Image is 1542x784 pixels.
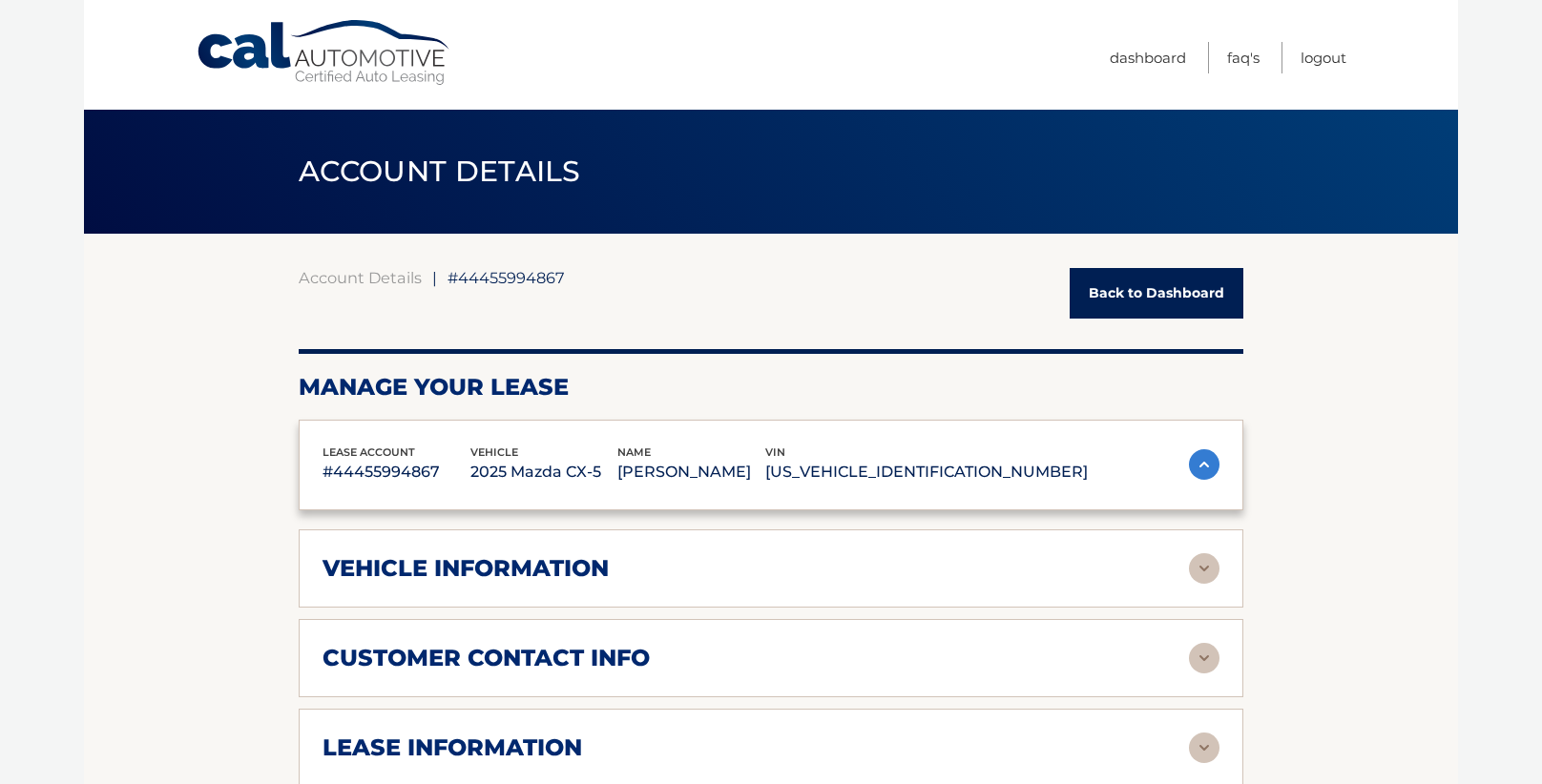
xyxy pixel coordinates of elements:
a: Cal Automotive [196,19,453,87]
span: ACCOUNT DETAILS [299,154,581,189]
a: Account Details [299,268,422,287]
span: vin [765,445,785,459]
a: FAQ's [1227,42,1260,73]
a: Logout [1301,42,1346,73]
h2: lease information [323,733,582,762]
p: [PERSON_NAME] [617,459,765,485]
p: [US_VEHICLE_IDENTIFICATION_NUMBER] [765,459,1088,485]
h2: customer contact info [323,644,650,672]
span: name [617,445,651,459]
span: #44455994867 [448,268,565,287]
span: lease account [323,445,415,459]
img: accordion-rest.svg [1189,732,1219,763]
a: Dashboard [1110,42,1186,73]
img: accordion-rest.svg [1189,643,1219,673]
span: | [432,268,437,287]
a: Back to Dashboard [1070,268,1243,319]
h2: vehicle information [323,554,609,583]
img: accordion-rest.svg [1189,553,1219,584]
p: 2025 Mazda CX-5 [470,459,618,485]
h2: Manage Your Lease [299,373,1243,402]
img: accordion-active.svg [1189,449,1219,480]
p: #44455994867 [323,459,470,485]
span: vehicle [470,445,518,459]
